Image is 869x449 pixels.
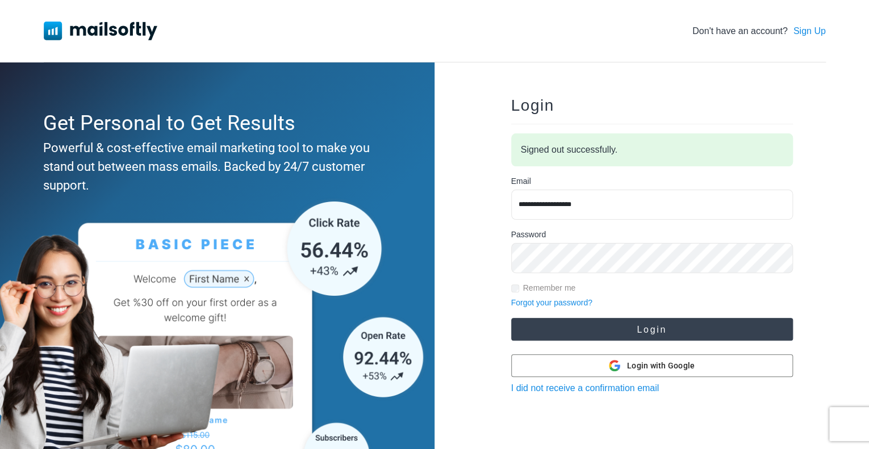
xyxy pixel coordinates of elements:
button: Login [511,318,793,341]
span: Login [511,96,554,114]
a: Sign Up [793,24,826,38]
label: Remember me [523,282,576,294]
a: Forgot your password? [511,298,592,307]
a: I did not receive a confirmation email [511,383,659,393]
label: Email [511,175,531,187]
div: Powerful & cost-effective email marketing tool to make you stand out between mass emails. Backed ... [43,139,386,195]
label: Password [511,229,546,241]
div: Get Personal to Get Results [43,108,386,139]
div: Signed out successfully. [511,133,793,166]
img: Mailsoftly [44,22,157,40]
span: Login with Google [627,360,695,372]
button: Login with Google [511,354,793,377]
div: Don't have an account? [692,24,826,38]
